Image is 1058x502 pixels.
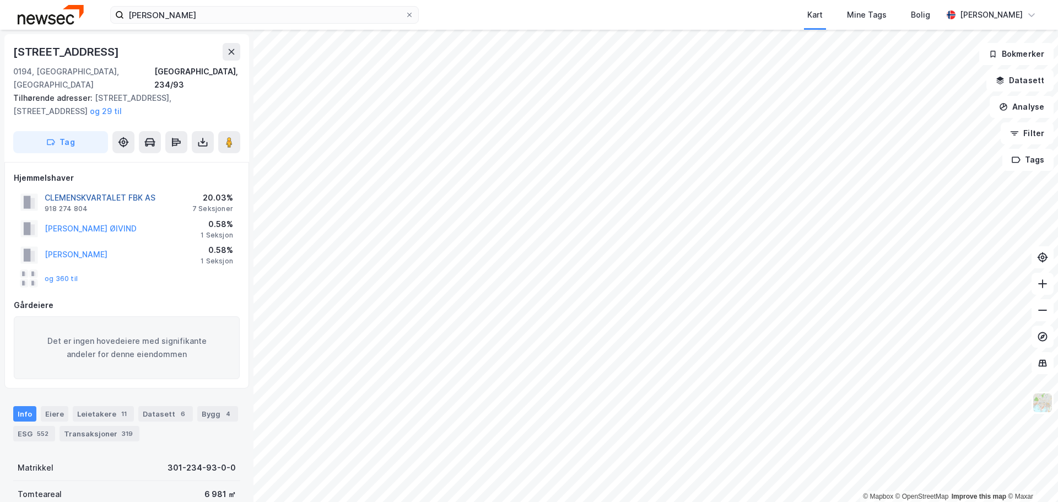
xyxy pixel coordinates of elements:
div: 918 274 804 [45,204,88,213]
div: Bolig [911,8,930,21]
div: [GEOGRAPHIC_DATA], 234/93 [154,65,240,91]
div: 319 [120,428,135,439]
div: 7 Seksjoner [192,204,233,213]
button: Analyse [990,96,1054,118]
div: 301-234-93-0-0 [168,461,236,474]
div: 552 [35,428,51,439]
div: Transaksjoner [60,426,139,441]
button: Filter [1001,122,1054,144]
div: 20.03% [192,191,233,204]
div: ESG [13,426,55,441]
a: Improve this map [952,493,1006,500]
button: Tag [13,131,108,153]
div: 1 Seksjon [201,231,233,240]
div: 0194, [GEOGRAPHIC_DATA], [GEOGRAPHIC_DATA] [13,65,154,91]
div: Matrikkel [18,461,53,474]
div: 4 [223,408,234,419]
input: Søk på adresse, matrikkel, gårdeiere, leietakere eller personer [124,7,405,23]
div: [STREET_ADDRESS] [13,43,121,61]
div: [PERSON_NAME] [960,8,1023,21]
div: 11 [118,408,129,419]
div: 6 981 ㎡ [204,488,236,501]
iframe: Chat Widget [1003,449,1058,502]
div: Leietakere [73,406,134,422]
div: Gårdeiere [14,299,240,312]
div: Info [13,406,36,422]
img: newsec-logo.f6e21ccffca1b3a03d2d.png [18,5,84,24]
button: Datasett [986,69,1054,91]
div: 0.58% [201,218,233,231]
div: 6 [177,408,188,419]
div: Kart [807,8,823,21]
div: Eiere [41,406,68,422]
div: 1 Seksjon [201,257,233,266]
div: Tomteareal [18,488,62,501]
div: Datasett [138,406,193,422]
button: Tags [1002,149,1054,171]
div: 0.58% [201,244,233,257]
img: Z [1032,392,1053,413]
button: Bokmerker [979,43,1054,65]
span: Tilhørende adresser: [13,93,95,102]
div: Det er ingen hovedeiere med signifikante andeler for denne eiendommen [14,316,240,379]
div: Hjemmelshaver [14,171,240,185]
div: Mine Tags [847,8,887,21]
div: [STREET_ADDRESS], [STREET_ADDRESS] [13,91,231,118]
a: OpenStreetMap [895,493,949,500]
a: Mapbox [863,493,893,500]
div: Bygg [197,406,238,422]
